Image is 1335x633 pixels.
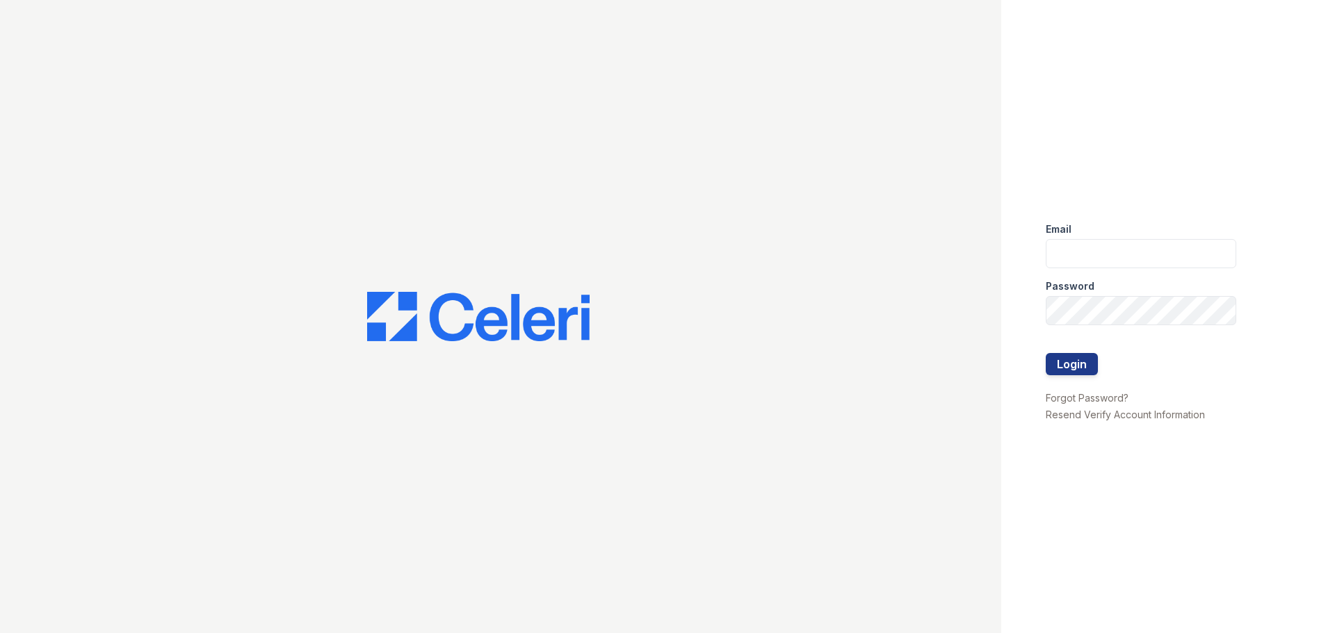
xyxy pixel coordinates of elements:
[1046,353,1098,375] button: Login
[367,292,590,342] img: CE_Logo_Blue-a8612792a0a2168367f1c8372b55b34899dd931a85d93a1a3d3e32e68fde9ad4.png
[1046,222,1071,236] label: Email
[1046,392,1128,404] a: Forgot Password?
[1046,279,1094,293] label: Password
[1046,409,1205,420] a: Resend Verify Account Information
